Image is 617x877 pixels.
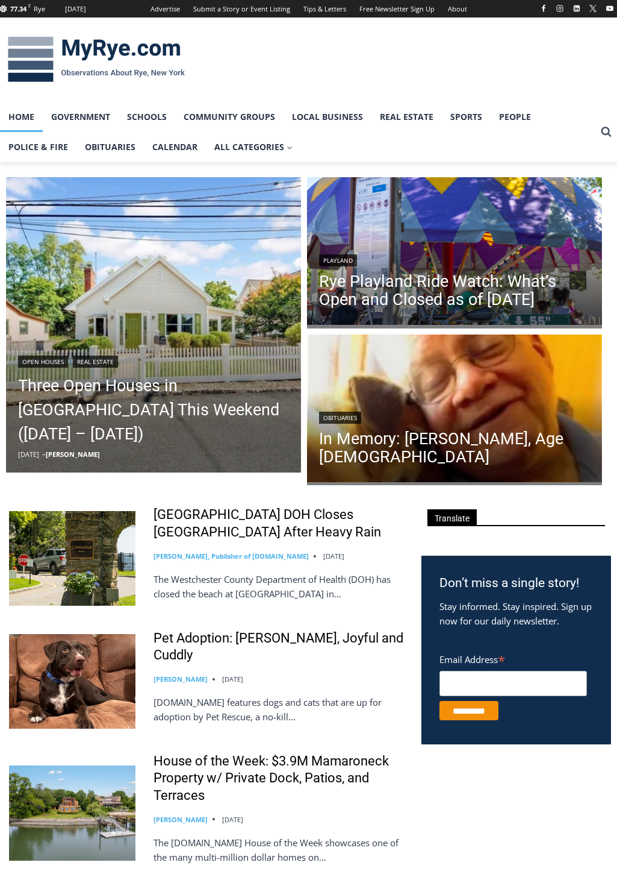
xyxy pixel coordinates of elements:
[18,450,39,459] time: [DATE]
[206,132,301,162] a: All Categories
[491,102,539,132] a: People
[319,430,590,466] a: In Memory: [PERSON_NAME], Age [DEMOGRAPHIC_DATA]
[119,102,175,132] a: Schools
[65,4,86,14] div: [DATE]
[18,374,289,446] a: Three Open Houses in [GEOGRAPHIC_DATA] This Weekend ([DATE] – [DATE])
[553,1,567,16] a: Instagram
[175,102,284,132] a: Community Groups
[18,356,68,368] a: Open Houses
[319,254,357,266] a: Playland
[76,132,144,162] a: Obituaries
[214,140,293,154] span: All Categories
[586,1,600,16] a: X
[10,4,26,13] span: 77.34
[9,511,135,606] img: Westchester County DOH Closes Coveleigh Club Beach After Heavy Rain
[9,634,135,729] img: Pet Adoption: Ella, Joyful and Cuddly
[307,177,602,325] img: (PHOTO: The Motorcycle Jump ride in the Kiddyland section of Rye Playland. File photo 2024. Credi...
[153,753,406,805] a: House of the Week: $3.9M Mamaroneck Property w/ Private Dock, Patios, and Terraces
[9,765,135,860] img: House of the Week: $3.9M Mamaroneck Property w/ Private Dock, Patios, and Terraces
[222,674,243,684] time: [DATE]
[18,353,289,368] div: |
[569,1,584,16] a: Linkedin
[307,335,602,482] img: Obituary - Patrick Albert Auriemma
[222,815,243,824] time: [DATE]
[73,356,118,368] a: Real Estate
[42,450,46,459] span: –
[319,272,590,309] a: Rye Playland Ride Watch: What’s Open and Closed as of [DATE]
[307,335,602,482] a: Read More In Memory: Patrick A. Auriemma Jr., Age 70
[603,1,617,16] a: YouTube
[153,815,208,824] a: [PERSON_NAME]
[6,177,301,473] a: Read More Three Open Houses in Rye This Weekend (August 16 – 17)
[153,552,309,561] a: [PERSON_NAME], Publisher of [DOMAIN_NAME]
[319,412,361,424] a: Obituaries
[439,599,593,628] p: Stay informed. Stay inspired. Sign up now for our daily newsletter.
[28,2,31,9] span: F
[153,695,406,724] p: [DOMAIN_NAME] features dogs and cats that are up for adoption by Pet Rescue, a no-kill…
[427,509,477,526] span: Translate
[153,674,208,684] a: [PERSON_NAME]
[371,102,442,132] a: Real Estate
[43,102,119,132] a: Government
[323,552,344,561] time: [DATE]
[284,102,371,132] a: Local Business
[34,4,45,14] div: Rye
[153,630,406,664] a: Pet Adoption: [PERSON_NAME], Joyful and Cuddly
[153,572,406,601] p: The Westchester County Department of Health (DOH) has closed the beach at [GEOGRAPHIC_DATA] in…
[144,132,206,162] a: Calendar
[595,121,617,143] button: View Search Form
[442,102,491,132] a: Sports
[46,450,100,459] a: [PERSON_NAME]
[307,177,602,325] a: Read More Rye Playland Ride Watch: What’s Open and Closed as of Thursday, August 14, 2025
[439,574,593,593] h3: Don’t miss a single story!
[153,506,406,541] a: [GEOGRAPHIC_DATA] DOH Closes [GEOGRAPHIC_DATA] After Heavy Rain
[153,835,406,864] p: The [DOMAIN_NAME] House of the Week showcases one of the many multi-million dollar homes on…
[536,1,551,16] a: Facebook
[6,177,301,473] img: 32 Ridgeland Terrace, Rye
[439,647,586,669] label: Email Address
